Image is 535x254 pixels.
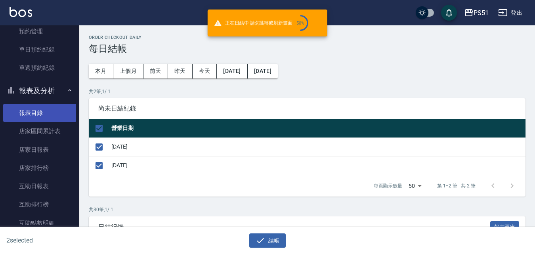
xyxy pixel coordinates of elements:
img: Logo [10,7,32,17]
th: 營業日期 [109,119,525,138]
p: 每頁顯示數量 [374,182,402,189]
a: 單週預約紀錄 [3,59,76,77]
a: 報表匯出 [490,223,520,230]
h6: 2 selected [6,235,132,245]
a: 店家日報表 [3,141,76,159]
button: 報表匯出 [490,221,520,233]
a: 互助日報表 [3,177,76,195]
div: PS51 [474,8,489,18]
h3: 每日結帳 [89,43,525,54]
span: 正在日結中 請勿跳轉或刷新畫面 [214,15,308,31]
a: 店家區間累計表 [3,122,76,140]
div: 50 [405,175,424,197]
button: 報表及分析 [3,80,76,101]
a: 互助排行榜 [3,195,76,214]
button: 上個月 [113,64,143,78]
a: 報表目錄 [3,104,76,122]
button: save [441,5,457,21]
button: [DATE] [248,64,278,78]
a: 單日預約紀錄 [3,40,76,59]
p: 第 1–2 筆 共 2 筆 [437,182,476,189]
span: 尚未日結紀錄 [98,105,516,113]
button: PS51 [461,5,492,21]
td: [DATE] [109,156,525,175]
button: 前天 [143,64,168,78]
p: 共 30 筆, 1 / 1 [89,206,525,213]
button: [DATE] [217,64,247,78]
span: 日結紀錄 [98,223,490,231]
div: 50 % [296,21,305,26]
button: 登出 [495,6,525,20]
button: 本月 [89,64,113,78]
a: 店家排行榜 [3,159,76,177]
td: [DATE] [109,138,525,156]
button: 結帳 [249,233,286,248]
p: 共 2 筆, 1 / 1 [89,88,525,95]
h2: Order checkout daily [89,35,525,40]
button: 昨天 [168,64,193,78]
a: 互助點數明細 [3,214,76,232]
button: close [315,18,324,28]
a: 預約管理 [3,22,76,40]
button: 今天 [193,64,217,78]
